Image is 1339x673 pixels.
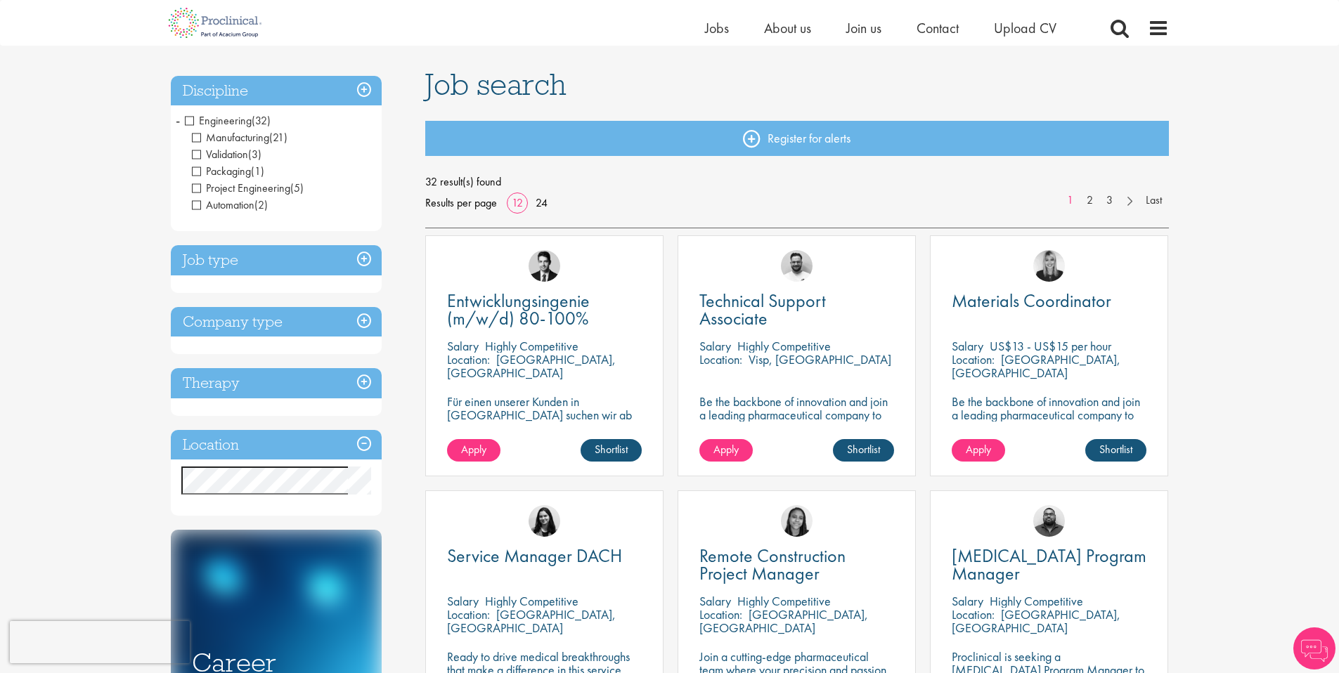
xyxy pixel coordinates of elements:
a: Technical Support Associate [699,292,894,327]
a: Shortlist [581,439,642,462]
div: Job type [171,245,382,275]
span: Project Engineering [192,181,290,195]
span: (3) [248,147,261,162]
a: Last [1139,192,1169,209]
span: Validation [192,147,261,162]
a: 2 [1080,192,1100,209]
span: - [176,110,180,131]
span: Engineering [185,113,271,128]
span: (21) [269,130,287,145]
p: [GEOGRAPHIC_DATA], [GEOGRAPHIC_DATA] [447,606,616,636]
span: Packaging [192,164,264,178]
p: Highly Competitive [737,593,831,609]
span: Location: [447,606,490,622]
span: Location: [952,606,995,622]
span: Project Engineering [192,181,304,195]
span: Entwicklungsingenie (m/w/d) 80-100% [447,289,590,330]
p: [GEOGRAPHIC_DATA], [GEOGRAPHIC_DATA] [952,351,1120,381]
span: Salary [952,593,983,609]
span: Apply [966,442,991,457]
img: Ashley Bennett [1033,505,1065,537]
p: Be the backbone of innovation and join a leading pharmaceutical company to help keep life-changin... [952,395,1146,448]
span: Salary [952,338,983,354]
img: Chatbot [1293,627,1335,669]
span: Manufacturing [192,130,269,145]
span: Salary [447,593,479,609]
span: (5) [290,181,304,195]
span: Automation [192,197,268,212]
span: Apply [713,442,739,457]
span: (1) [251,164,264,178]
h3: Discipline [171,76,382,106]
p: Highly Competitive [485,593,578,609]
a: Contact [917,19,959,37]
span: Apply [461,442,486,457]
a: Join us [846,19,881,37]
a: Service Manager DACH [447,547,642,565]
p: Highly Competitive [737,338,831,354]
span: Engineering [185,113,252,128]
span: Salary [699,593,731,609]
a: Materials Coordinator [952,292,1146,310]
p: [GEOGRAPHIC_DATA], [GEOGRAPHIC_DATA] [699,606,868,636]
p: [GEOGRAPHIC_DATA], [GEOGRAPHIC_DATA] [447,351,616,381]
span: Materials Coordinator [952,289,1111,313]
a: Register for alerts [425,121,1169,156]
h3: Company type [171,307,382,337]
a: 12 [507,195,528,210]
span: Remote Construction Project Manager [699,544,846,585]
span: Location: [952,351,995,367]
a: Jobs [705,19,729,37]
a: Upload CV [994,19,1056,37]
span: Location: [447,351,490,367]
h3: Location [171,430,382,460]
h3: Therapy [171,368,382,398]
a: Entwicklungsingenie (m/w/d) 80-100% [447,292,642,327]
p: Für einen unserer Kunden in [GEOGRAPHIC_DATA] suchen wir ab sofort einen Entwicklungsingenieur Ku... [447,395,642,462]
span: (32) [252,113,271,128]
span: Manufacturing [192,130,287,145]
p: US$13 - US$15 per hour [990,338,1111,354]
span: Automation [192,197,254,212]
p: Be the backbone of innovation and join a leading pharmaceutical company to help keep life-changin... [699,395,894,448]
img: Thomas Wenig [529,250,560,282]
a: Apply [447,439,500,462]
p: Highly Competitive [990,593,1083,609]
a: Apply [699,439,753,462]
img: Emile De Beer [781,250,813,282]
img: Janelle Jones [1033,250,1065,282]
span: Packaging [192,164,251,178]
span: 32 result(s) found [425,171,1169,192]
a: Shortlist [1085,439,1146,462]
span: Results per page [425,192,497,214]
span: Location: [699,351,742,367]
span: Technical Support Associate [699,289,826,330]
p: [GEOGRAPHIC_DATA], [GEOGRAPHIC_DATA] [952,606,1120,636]
p: Highly Competitive [485,338,578,354]
a: 1 [1060,192,1080,209]
img: Indre Stankeviciute [529,505,560,537]
a: Shortlist [833,439,894,462]
span: Salary [699,338,731,354]
span: Validation [192,147,248,162]
span: Service Manager DACH [447,544,622,568]
img: Eloise Coly [781,505,813,537]
a: Apply [952,439,1005,462]
span: Job search [425,65,567,103]
a: [MEDICAL_DATA] Program Manager [952,547,1146,582]
span: [MEDICAL_DATA] Program Manager [952,544,1146,585]
a: 3 [1099,192,1120,209]
p: Visp, [GEOGRAPHIC_DATA] [749,351,891,367]
span: Salary [447,338,479,354]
